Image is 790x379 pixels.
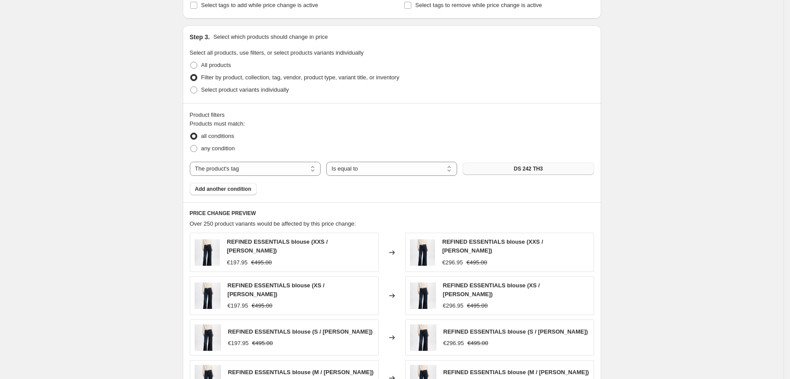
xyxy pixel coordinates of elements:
[443,339,464,348] div: €296.95
[443,328,588,335] span: REFINED ESSENTIALS blouse (S / [PERSON_NAME])
[201,2,318,8] span: Select tags to add while price change is active
[190,111,594,119] div: Product filters
[468,339,488,348] strike: €495.00
[190,183,257,195] button: Add another condition
[190,49,364,56] span: Select all products, use filters, or select products variants individually
[443,282,540,297] span: REFINED ESSENTIALS blouse (XS / [PERSON_NAME])
[228,369,374,375] span: REFINED ESSENTIALS blouse (M / [PERSON_NAME])
[228,339,249,348] div: €197.95
[442,258,463,267] div: €296.95
[228,301,248,310] div: €197.95
[195,324,221,351] img: 242-610101-110-1_80x.jpg
[228,328,373,335] span: REFINED ESSENTIALS blouse (S / [PERSON_NAME])
[466,258,487,267] strike: €495.00
[252,339,273,348] strike: €495.00
[195,282,221,309] img: 242-610101-110-1_80x.jpg
[190,33,210,41] h2: Step 3.
[251,258,272,267] strike: €495.00
[201,133,234,139] span: all conditions
[201,74,399,81] span: Filter by product, collection, tag, vendor, product type, variant title, or inventory
[190,220,356,227] span: Over 250 product variants would be affected by this price change:
[228,282,325,297] span: REFINED ESSENTIALS blouse (XS / [PERSON_NAME])
[514,165,543,172] span: DS 242 TH3
[201,62,231,68] span: All products
[190,210,594,217] h6: PRICE CHANGE PREVIEW
[410,239,436,266] img: 242-610101-110-1_80x.jpg
[227,258,247,267] div: €197.95
[201,145,235,152] span: any condition
[443,369,589,375] span: REFINED ESSENTIALS blouse (M / [PERSON_NAME])
[467,301,488,310] strike: €495.00
[443,301,464,310] div: €296.95
[227,238,328,254] span: REFINED ESSENTIALS blouse (XXS / [PERSON_NAME])
[410,282,436,309] img: 242-610101-110-1_80x.jpg
[201,86,289,93] span: Select product variants individually
[442,238,543,254] span: REFINED ESSENTIALS blouse (XXS / [PERSON_NAME])
[463,163,594,175] button: DS 242 TH3
[190,120,245,127] span: Products must match:
[195,239,220,266] img: 242-610101-110-1_80x.jpg
[213,33,328,41] p: Select which products should change in price
[195,186,251,193] span: Add another condition
[252,301,273,310] strike: €495.00
[410,324,436,351] img: 242-610101-110-1_80x.jpg
[415,2,542,8] span: Select tags to remove while price change is active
